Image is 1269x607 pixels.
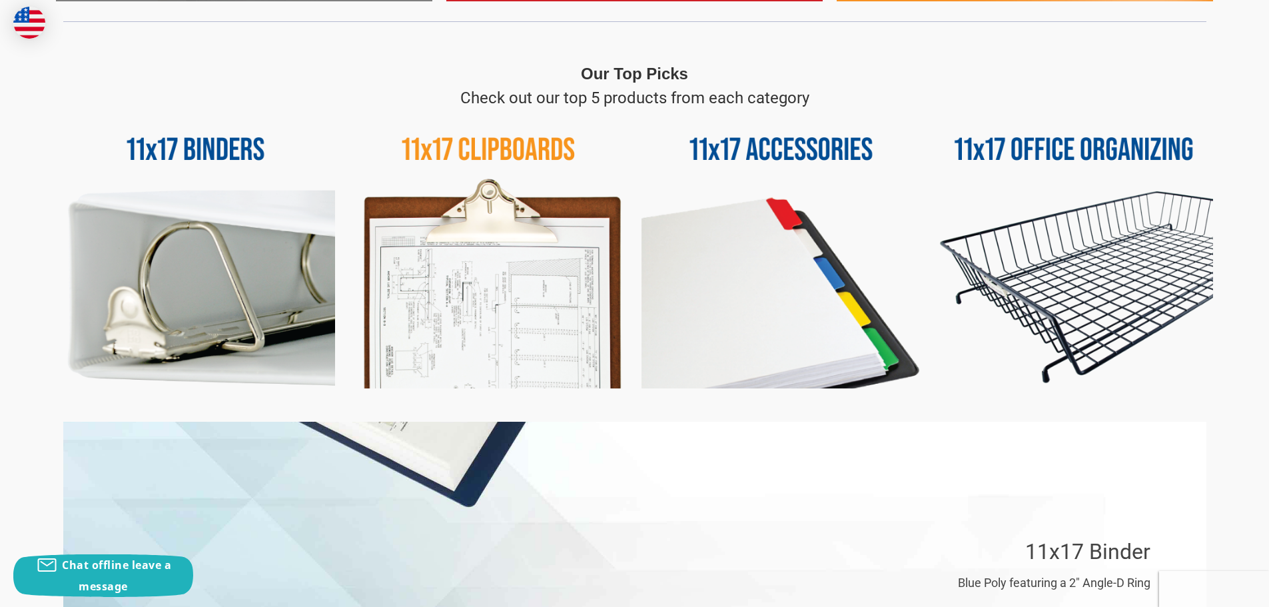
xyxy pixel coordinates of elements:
p: Our Top Picks [581,62,688,86]
p: 11x17 Binder [1025,536,1150,568]
img: 11x17 Clipboards [349,110,628,389]
span: Chat offline leave a message [62,558,171,594]
p: Blue Poly featuring a 2" Angle-D Ring [958,574,1150,592]
img: 11x17 Accessories [641,110,921,389]
img: 11x17 Office Organizing [935,110,1214,389]
iframe: Google Customer Reviews [1159,571,1269,607]
p: Check out our top 5 products from each category [460,86,809,110]
button: Chat offline leave a message [13,554,193,597]
img: duty and tax information for United States [13,7,45,39]
img: 11x17 Binders [56,110,335,389]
